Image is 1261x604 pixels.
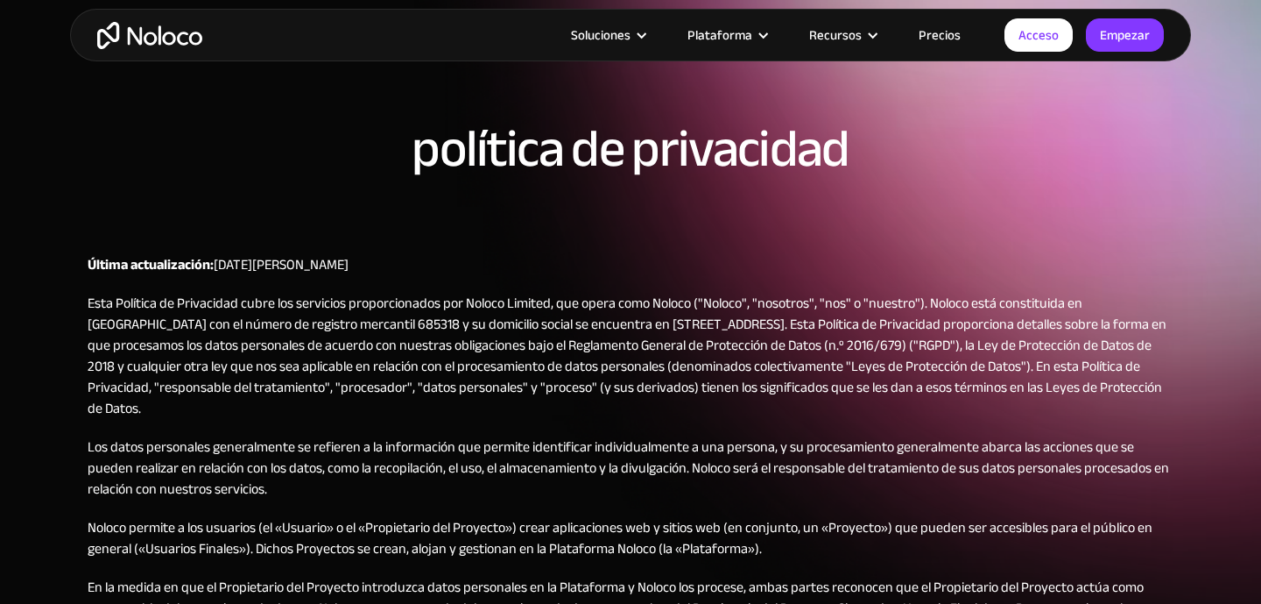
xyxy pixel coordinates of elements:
div: Plataforma [666,24,787,46]
font: Precios [919,23,961,47]
a: Precios [897,24,983,46]
font: Los datos personales generalmente se refieren a la información que permite identificar individual... [88,434,1169,502]
a: hogar [97,22,202,49]
font: Recursos [809,23,862,47]
font: Soluciones [571,23,630,47]
div: Soluciones [549,24,666,46]
div: Recursos [787,24,897,46]
font: Plataforma [687,23,752,47]
a: Empezar [1086,18,1164,52]
font: Última actualización: [88,252,214,278]
font: política de privacidad [412,100,849,198]
font: Esta Política de Privacidad cubre los servicios proporcionados por Noloco Limited, que opera como... [88,290,1166,422]
font: Empezar [1100,23,1150,47]
font: Acceso [1018,23,1059,47]
a: Acceso [1004,18,1073,52]
font: Noloco permite a los usuarios (el «Usuario» o el «Propietario del Proyecto») crear aplicaciones w... [88,515,1152,562]
font: [DATE][PERSON_NAME] [214,252,349,278]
